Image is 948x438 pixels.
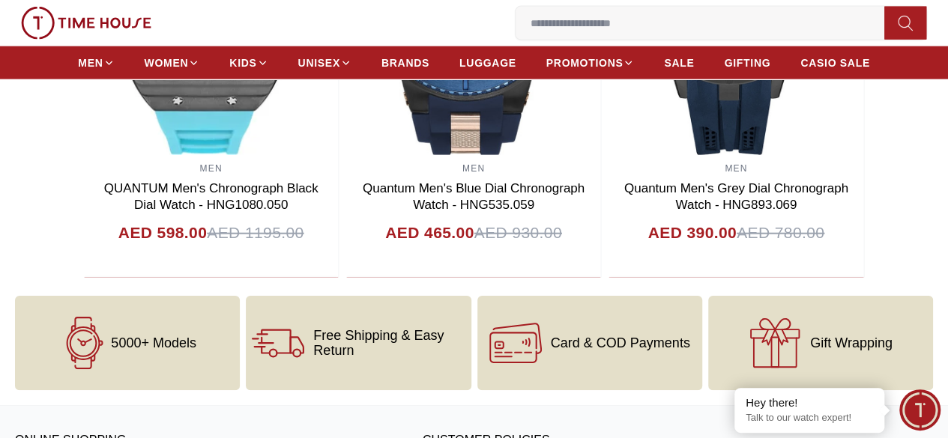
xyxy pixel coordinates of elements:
span: BRANDS [381,55,429,70]
a: MEN [78,49,114,76]
a: KIDS [229,49,268,76]
span: KIDS [229,55,256,70]
span: LUGGAGE [459,55,516,70]
span: PROMOTIONS [546,55,624,70]
a: BRANDS [381,49,429,76]
a: WOMEN [145,49,200,76]
h4: AED 598.00 [118,221,207,245]
h4: AED 390.00 [647,221,736,245]
a: Quantum Men's Blue Dial Chronograph Watch - HNG535.059 [363,181,585,212]
a: MEN [462,163,485,174]
a: LUGGAGE [459,49,516,76]
div: Chat Widget [899,389,941,431]
span: MEN [78,55,103,70]
span: AED 930.00 [474,221,562,245]
img: ... [21,7,151,40]
a: PROMOTIONS [546,49,635,76]
span: WOMEN [145,55,189,70]
a: UNISEX [298,49,351,76]
a: CASIO SALE [800,49,870,76]
span: AED 780.00 [737,221,824,245]
span: GIFTING [724,55,770,70]
a: QUANTUM Men's Chronograph Black Dial Watch - HNG1080.050 [104,181,318,212]
span: Gift Wrapping [810,335,893,350]
p: Talk to our watch expert! [746,412,873,425]
div: Hey there! [746,395,873,410]
a: SALE [664,49,694,76]
a: MEN [200,163,223,174]
a: MEN [725,163,747,174]
h4: AED 465.00 [385,221,474,245]
span: Card & COD Payments [551,335,690,350]
span: CASIO SALE [800,55,870,70]
a: GIFTING [724,49,770,76]
span: AED 1195.00 [207,221,304,245]
span: 5000+ Models [111,335,196,350]
span: SALE [664,55,694,70]
span: UNISEX [298,55,340,70]
span: Free Shipping & Easy Return [313,328,465,358]
a: Quantum Men's Grey Dial Chronograph Watch - HNG893.069 [624,181,848,212]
